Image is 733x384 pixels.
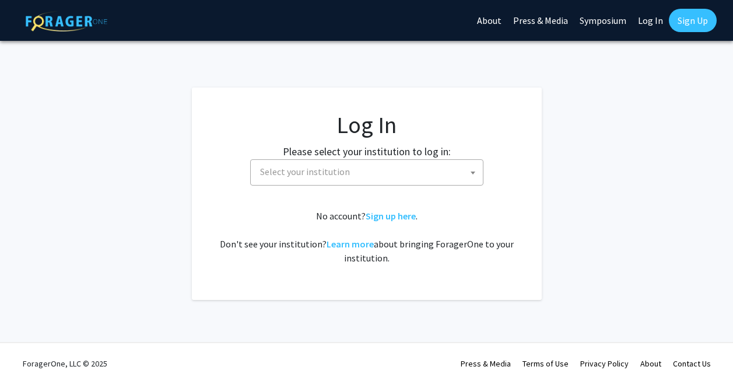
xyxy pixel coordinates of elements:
[215,209,518,265] div: No account? . Don't see your institution? about bringing ForagerOne to your institution.
[366,210,416,222] a: Sign up here
[669,9,717,32] a: Sign Up
[26,11,107,32] img: ForagerOne Logo
[522,358,569,369] a: Terms of Use
[283,144,451,159] label: Please select your institution to log in:
[580,358,629,369] a: Privacy Policy
[215,111,518,139] h1: Log In
[327,238,374,250] a: Learn more about bringing ForagerOne to your institution
[255,160,483,184] span: Select your institution
[461,358,511,369] a: Press & Media
[250,159,483,186] span: Select your institution
[640,358,661,369] a: About
[673,358,711,369] a: Contact Us
[260,166,350,177] span: Select your institution
[23,343,107,384] div: ForagerOne, LLC © 2025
